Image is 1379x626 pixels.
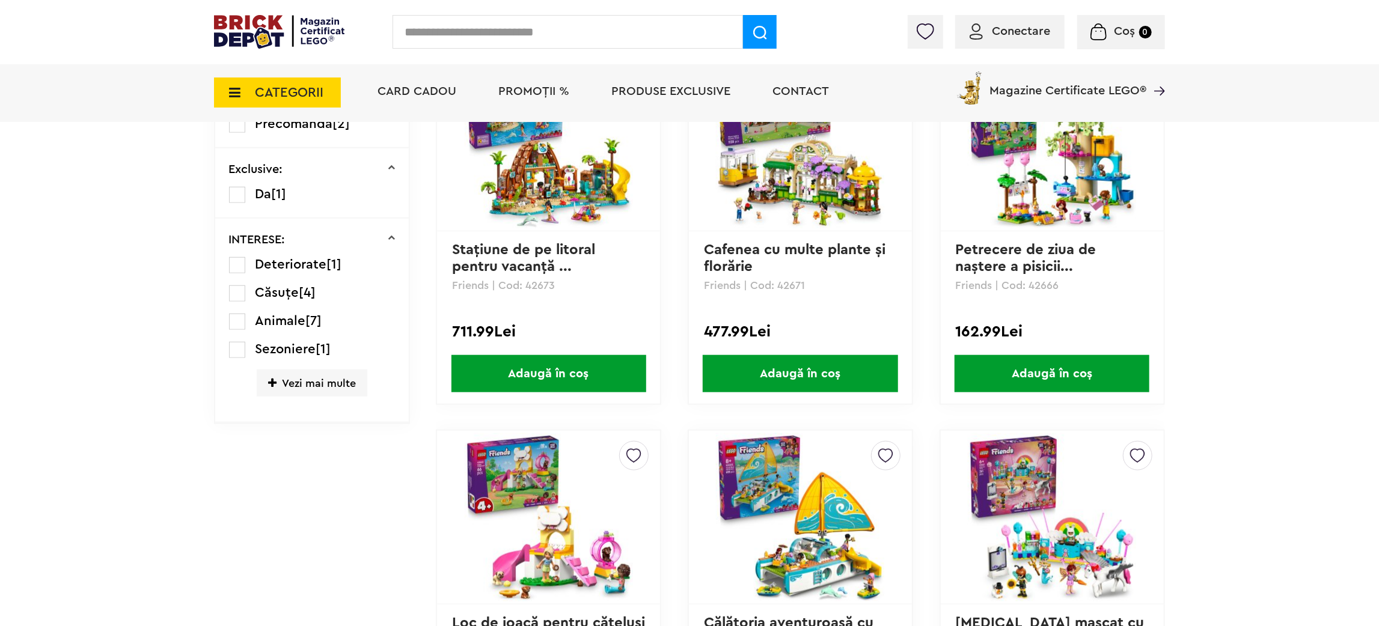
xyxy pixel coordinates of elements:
a: Cafenea cu multe plante şi florărie [704,243,890,274]
img: Loc de joacă pentru căţeluşi [465,433,633,601]
a: Produse exclusive [611,85,730,97]
a: Adaugă în coș [689,355,912,392]
a: Adaugă în coș [941,355,1164,392]
a: Petrecere de ziua de naştere a pisicii... [956,243,1101,274]
span: Vezi mai multe [257,369,367,397]
a: Magazine Certificate LEGO® [1146,69,1165,81]
span: [1] [272,187,287,201]
p: Friends | Cod: 42673 [452,280,645,291]
img: Staţiune de pe litoral pentru vacanţă cu familia [465,60,633,228]
span: Animale [255,314,306,327]
a: Card Cadou [378,85,456,97]
span: Da [255,187,272,201]
div: 162.99Lei [956,324,1149,339]
p: Friends | Cod: 42671 [704,280,897,291]
p: Exclusive: [229,163,283,175]
a: Staţiune de pe litoral pentru vacanţă ... [452,243,599,274]
span: CATEGORII [255,86,323,99]
img: Bal mascat cu unicornul şi zâna [968,433,1136,601]
span: Adaugă în coș [451,355,646,392]
span: [1] [327,258,342,271]
p: Friends | Cod: 42666 [956,280,1149,291]
img: Petrecere de ziua de naştere a pisicii şi căsuţă în copac [968,60,1136,228]
img: Cafenea cu multe plante şi florărie [716,60,884,228]
span: Precomandă [255,117,333,130]
span: Sezoniere [255,342,316,356]
span: [1] [316,342,331,356]
span: Coș [1115,25,1136,37]
span: [7] [306,314,322,327]
small: 0 [1139,26,1152,38]
span: Deteriorate [255,258,327,271]
span: Magazine Certificate LEGO® [989,69,1146,97]
span: Adaugă în coș [703,355,897,392]
a: PROMOȚII % [498,85,569,97]
span: Căsuțe [255,286,299,299]
a: Conectare [970,25,1050,37]
a: Contact [772,85,829,97]
div: 477.99Lei [704,324,897,339]
a: Adaugă în coș [437,355,660,392]
span: [4] [299,286,316,299]
span: Adaugă în coș [955,355,1149,392]
span: Conectare [992,25,1050,37]
p: INTERESE: [229,234,286,246]
div: 711.99Lei [452,324,645,339]
img: Călătoria aventuroasă cu barca [716,433,884,601]
span: [2] [333,117,350,130]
